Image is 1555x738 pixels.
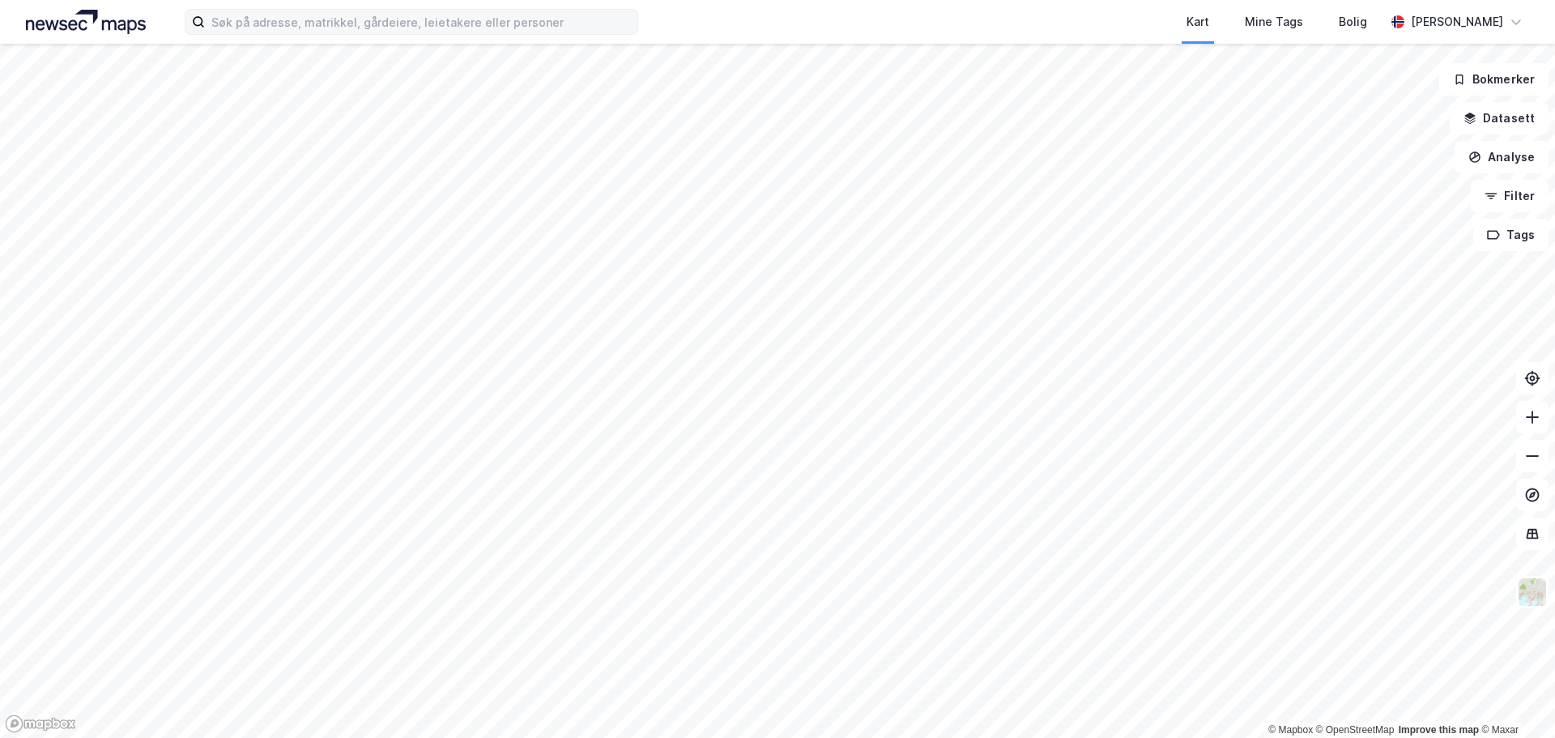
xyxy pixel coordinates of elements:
input: Søk på adresse, matrikkel, gårdeiere, leietakere eller personer [205,10,637,34]
a: Mapbox [1268,724,1313,736]
a: Mapbox homepage [5,715,76,733]
img: Z [1517,577,1548,608]
iframe: Chat Widget [1474,660,1555,738]
a: OpenStreetMap [1316,724,1395,736]
button: Filter [1471,180,1549,212]
a: Improve this map [1399,724,1479,736]
img: logo.a4113a55bc3d86da70a041830d287a7e.svg [26,10,146,34]
button: Datasett [1450,102,1549,134]
button: Analyse [1455,141,1549,173]
div: Mine Tags [1245,12,1303,32]
button: Bokmerker [1439,63,1549,96]
div: Kart [1186,12,1209,32]
div: Bolig [1339,12,1367,32]
div: [PERSON_NAME] [1411,12,1503,32]
button: Tags [1473,219,1549,251]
